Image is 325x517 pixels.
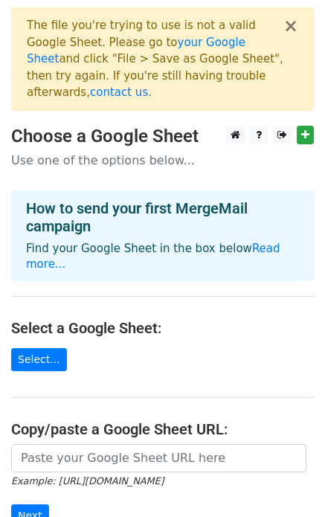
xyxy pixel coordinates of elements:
a: Select... [11,348,67,371]
p: Find your Google Sheet in the box below [26,241,299,272]
a: Read more... [26,242,280,271]
button: × [283,17,298,35]
h3: Choose a Google Sheet [11,126,314,147]
h4: Copy/paste a Google Sheet URL: [11,420,314,438]
h4: Select a Google Sheet: [11,319,314,337]
a: your Google Sheet [27,36,245,66]
div: The file you're trying to use is not a valid Google Sheet. Please go to and click "File > Save as... [27,17,283,101]
input: Paste your Google Sheet URL here [11,444,306,472]
a: contact us [90,86,148,99]
p: Use one of the options below... [11,152,314,168]
small: Example: [URL][DOMAIN_NAME] [11,475,164,487]
h4: How to send your first MergeMail campaign [26,199,299,235]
